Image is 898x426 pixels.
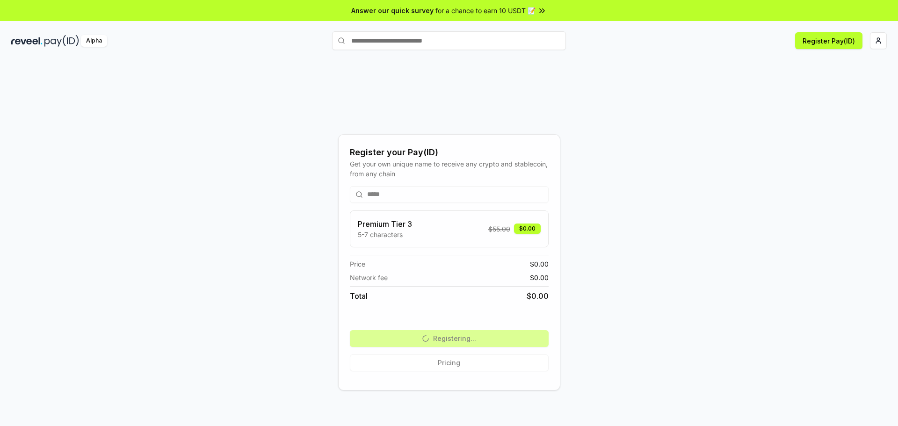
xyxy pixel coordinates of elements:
img: reveel_dark [11,35,43,47]
button: Register Pay(ID) [795,32,862,49]
span: for a chance to earn 10 USDT 📝 [435,6,536,15]
span: Answer our quick survey [351,6,434,15]
span: Price [350,259,365,269]
span: Total [350,290,368,302]
p: 5-7 characters [358,230,412,239]
div: Get your own unique name to receive any crypto and stablecoin, from any chain [350,159,549,179]
span: $ 0.00 [530,273,549,282]
span: $ 55.00 [488,224,510,234]
span: $ 0.00 [530,259,549,269]
span: $ 0.00 [527,290,549,302]
h3: Premium Tier 3 [358,218,412,230]
div: Alpha [81,35,107,47]
div: Register your Pay(ID) [350,146,549,159]
img: pay_id [44,35,79,47]
span: Network fee [350,273,388,282]
div: $0.00 [514,224,541,234]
